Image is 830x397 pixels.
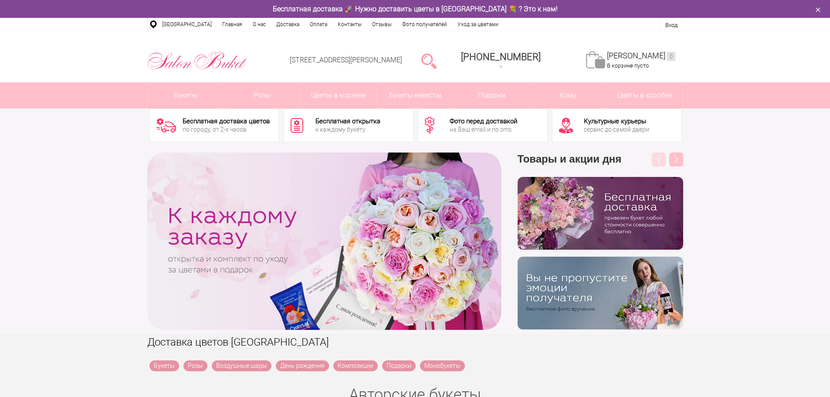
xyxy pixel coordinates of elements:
a: Доставка [271,18,305,31]
span: [PHONE_NUMBER] [461,51,541,62]
div: Бесплатная доставка цветов [183,118,270,125]
a: Фото получателей [397,18,452,31]
a: Цветы в корзине [301,82,377,109]
a: [PHONE_NUMBER] [456,48,546,73]
a: Вход [665,22,678,28]
a: Подарки [454,82,530,109]
h3: Товары и акции дня [518,153,683,177]
a: Монобукеты [420,360,465,371]
div: Бесплатная открытка [315,118,380,125]
a: Букеты [149,360,179,371]
img: hpaj04joss48rwypv6hbykmvk1dj7zyr.png.webp [518,177,683,250]
div: на Ваш email и по sms [450,126,517,132]
a: День рождения [276,360,329,371]
a: О нас [247,18,271,31]
img: Цветы Нижний Новгород [147,49,247,72]
a: Контакты [332,18,367,31]
a: [GEOGRAPHIC_DATA] [157,18,217,31]
a: Отзывы [367,18,397,31]
a: Воздушные шары [212,360,271,371]
a: [PERSON_NAME] [607,51,675,61]
span: В корзине пусто [607,62,649,69]
a: Букеты невесты [377,82,453,109]
div: Культурные курьеры [584,118,649,125]
a: Букеты [148,82,224,109]
button: Next [669,153,683,166]
h1: Доставка цветов [GEOGRAPHIC_DATA] [147,334,683,350]
a: Оплата [305,18,332,31]
div: по городу, от 2-х часов [183,126,270,132]
div: Бесплатная доставка 🚀 Нужно доставить цветы в [GEOGRAPHIC_DATA] 💐 ? Это к нам! [141,4,690,14]
a: Цветы в коробке [606,82,683,109]
ins: 0 [667,52,675,61]
a: [STREET_ADDRESS][PERSON_NAME] [290,56,402,64]
div: сервис до самой двери [584,126,649,132]
a: Композиции [333,360,378,371]
div: к каждому букету [315,126,380,132]
a: Уход за цветами [452,18,504,31]
img: v9wy31nijnvkfycrkduev4dhgt9psb7e.png.webp [518,257,683,329]
div: Фото перед доставкой [450,118,517,125]
a: Розы [224,82,300,109]
a: Розы [183,360,207,371]
span: Кому [530,82,606,109]
a: Главная [217,18,247,31]
a: Подарки [382,360,416,371]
